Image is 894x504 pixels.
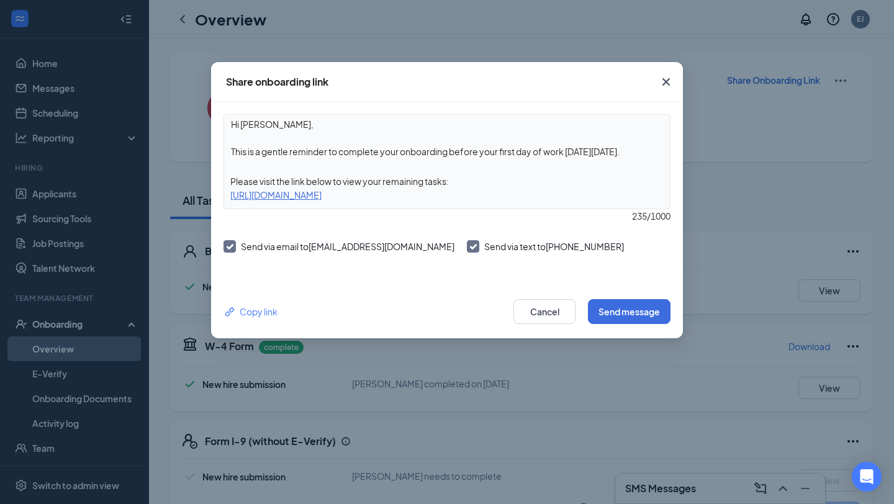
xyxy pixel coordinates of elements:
[224,188,670,202] div: [URL][DOMAIN_NAME]
[241,241,454,252] span: Send via email to [EMAIL_ADDRESS][DOMAIN_NAME]
[226,75,328,89] div: Share onboarding link
[852,462,882,492] div: Open Intercom Messenger
[224,174,670,188] div: Please visit the link below to view your remaining tasks:
[223,305,278,318] div: Copy link
[513,299,576,324] button: Cancel
[649,62,683,102] button: Close
[588,299,670,324] button: Send message
[223,209,670,223] div: 235 / 1000
[223,305,278,318] button: Link Copy link
[659,74,674,89] svg: Cross
[484,241,624,252] span: Send via text to [PHONE_NUMBER]
[224,115,670,161] textarea: Hi [PERSON_NAME], This is a gentle reminder to complete your onboarding before your first day of ...
[223,305,237,318] svg: Link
